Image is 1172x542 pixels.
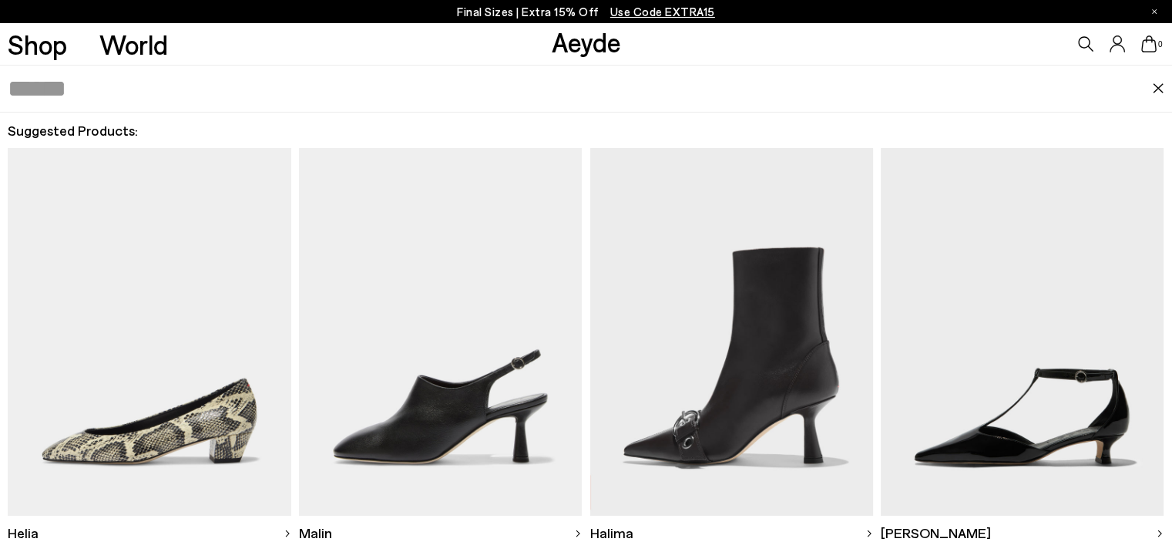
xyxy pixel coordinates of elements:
img: svg%3E [284,530,291,537]
span: 0 [1157,40,1164,49]
p: Final Sizes | Extra 15% Off [457,2,715,22]
img: Descriptive text [881,148,1164,516]
img: Descriptive text [8,148,290,516]
img: Descriptive text [590,148,873,516]
h2: Suggested Products: [8,121,1164,140]
a: Aeyde [552,25,621,58]
img: svg%3E [1156,530,1164,537]
img: Descriptive text [299,148,582,516]
img: svg%3E [865,530,873,537]
img: svg%3E [574,530,582,537]
a: 0 [1141,35,1157,52]
a: Shop [8,31,67,58]
a: World [99,31,168,58]
span: Navigate to /collections/ss25-final-sizes [610,5,715,19]
img: close.svg [1152,83,1164,94]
